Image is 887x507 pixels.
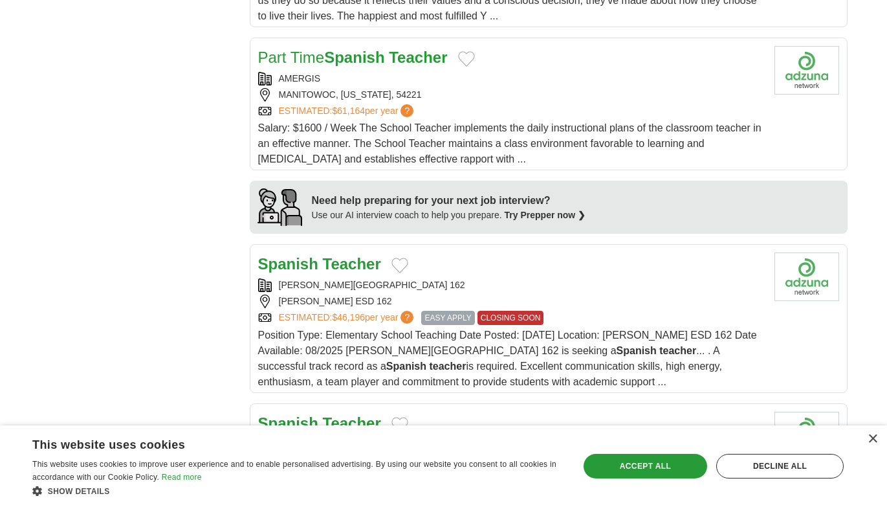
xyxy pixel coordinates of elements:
[258,414,381,432] a: Spanish Teacher
[32,460,556,482] span: This website uses cookies to improve user experience and to enable personalised advertising. By u...
[279,311,417,325] a: ESTIMATED:$46,196per year?
[323,255,381,273] strong: Teacher
[258,49,448,66] a: Part TimeSpanish Teacher
[258,278,764,292] div: [PERSON_NAME][GEOGRAPHIC_DATA] 162
[258,72,764,85] div: AMERGIS
[391,258,408,273] button: Add to favorite jobs
[421,311,474,325] span: EASY APPLY
[258,414,318,432] strong: Spanish
[32,433,531,453] div: This website uses cookies
[458,51,475,67] button: Add to favorite jobs
[386,361,426,372] strong: Spanish
[258,88,764,102] div: MANITOWOC, [US_STATE], 54221
[258,295,764,308] div: [PERSON_NAME] ESD 162
[584,454,707,479] div: Accept all
[279,104,417,118] a: ESTIMATED:$61,164per year?
[32,484,563,497] div: Show details
[48,487,110,496] span: Show details
[258,255,318,273] strong: Spanish
[505,210,586,220] a: Try Prepper now ❯
[332,312,365,322] span: $46,196
[659,345,696,356] strong: teacher
[400,104,413,117] span: ?
[258,330,757,387] span: Position Type: Elementary School Teaching Date Posted: [DATE] Location: [PERSON_NAME] ESD 162 Dat...
[868,434,877,444] div: Close
[324,49,384,66] strong: Spanish
[617,345,657,356] strong: Spanish
[429,361,466,372] strong: teacher
[332,106,365,116] span: $61,164
[477,311,544,325] span: CLOSING SOON
[774,46,839,95] img: Company logo
[162,473,202,482] a: Read more, opens a new window
[774,253,839,301] img: Company logo
[312,208,586,222] div: Use our AI interview coach to help you prepare.
[391,417,408,433] button: Add to favorite jobs
[716,454,844,479] div: Decline all
[389,49,447,66] strong: Teacher
[400,311,413,324] span: ?
[774,412,839,460] img: Archdiocese of Indianapolis logo
[312,193,586,208] div: Need help preparing for your next job interview?
[323,414,381,432] strong: Teacher
[258,255,381,273] a: Spanish Teacher
[258,122,761,164] span: Salary: $1600 / Week The School Teacher implements the daily instructional plans of the classroom...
